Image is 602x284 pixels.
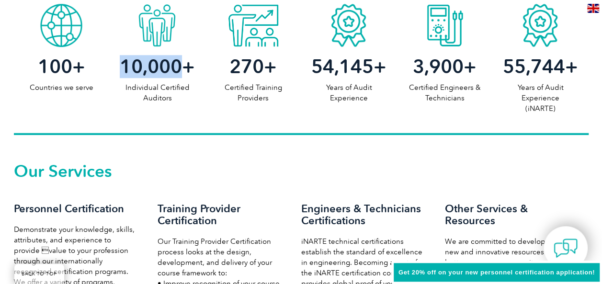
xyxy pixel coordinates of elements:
[554,236,578,260] img: contact-chat.png
[14,203,138,215] h3: Personnel Certification
[413,55,464,78] span: 3,900
[14,164,589,179] h2: Our Services
[398,269,595,276] span: Get 20% off on your new personnel certification application!
[109,82,205,103] p: Individual Certified Auditors
[301,82,397,103] p: Years of Audit Experience
[503,55,565,78] span: 55,744
[587,4,599,13] img: en
[205,59,301,74] h2: +
[397,82,492,103] p: Certified Engineers & Technicians
[38,55,72,78] span: 100
[205,82,301,103] p: Certified Training Providers
[397,59,492,74] h2: +
[492,59,588,74] h2: +
[120,55,182,78] span: 10,000
[14,59,110,74] h2: +
[311,55,374,78] span: 54,145
[492,82,588,114] p: Years of Audit Experience (iNARTE)
[109,59,205,74] h2: +
[301,59,397,74] h2: +
[229,55,264,78] span: 270
[14,82,110,93] p: Countries we serve
[445,203,569,227] h3: Other Services & Resources
[14,264,64,284] a: BACK TO TOP
[301,203,426,227] h3: Engineers & Technicians Certifications
[158,203,282,227] h3: Training Provider Certification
